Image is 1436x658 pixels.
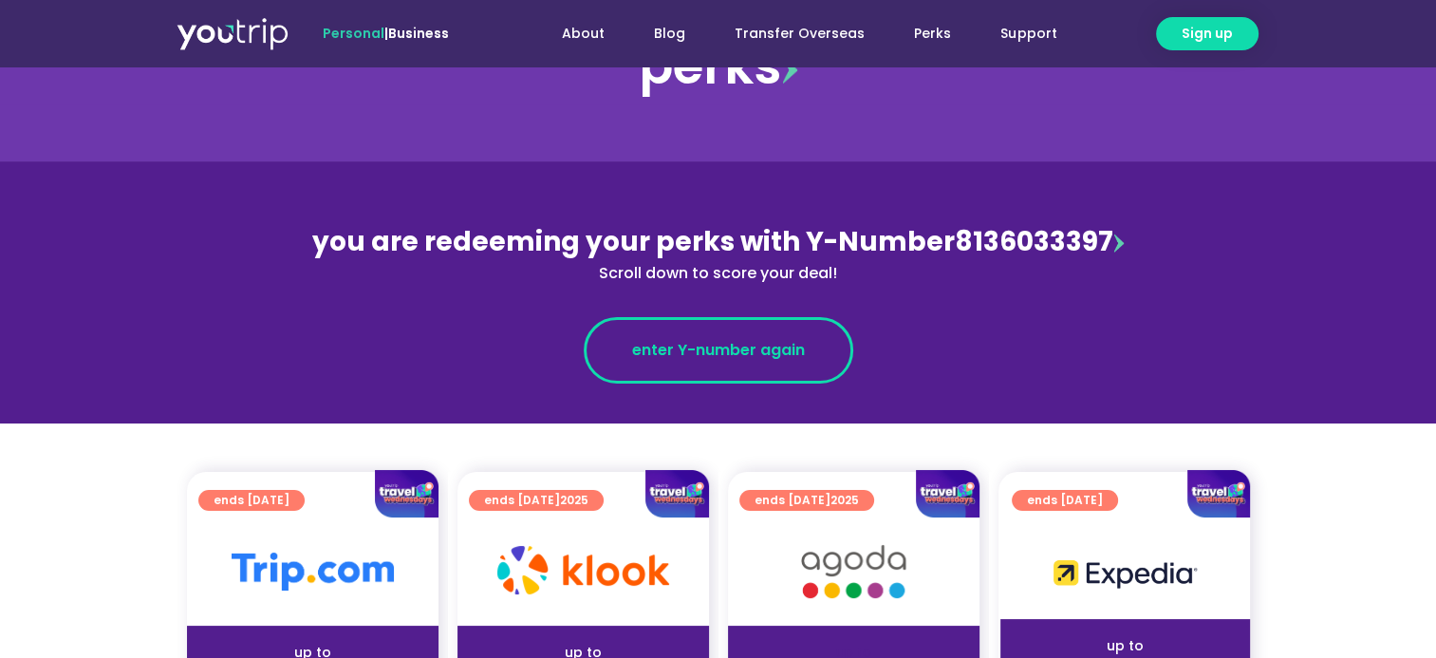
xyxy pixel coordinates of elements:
nav: Menu [500,16,1081,51]
span: | [323,24,449,43]
a: enter Y-number again [584,317,853,384]
span: Sign up [1182,24,1233,44]
a: Sign up [1156,17,1259,50]
span: you are redeeming your perks with Y-Number [312,223,955,260]
span: enter Y-number again [632,339,805,362]
div: 8136033397 [307,222,1130,285]
a: Transfer Overseas [710,16,889,51]
a: About [537,16,629,51]
a: Support [976,16,1081,51]
a: Business [388,24,449,43]
a: Perks [889,16,976,51]
div: Scroll down to score your deal! [307,262,1130,285]
span: Personal [323,24,384,43]
a: Blog [629,16,710,51]
div: up to [1016,636,1235,656]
